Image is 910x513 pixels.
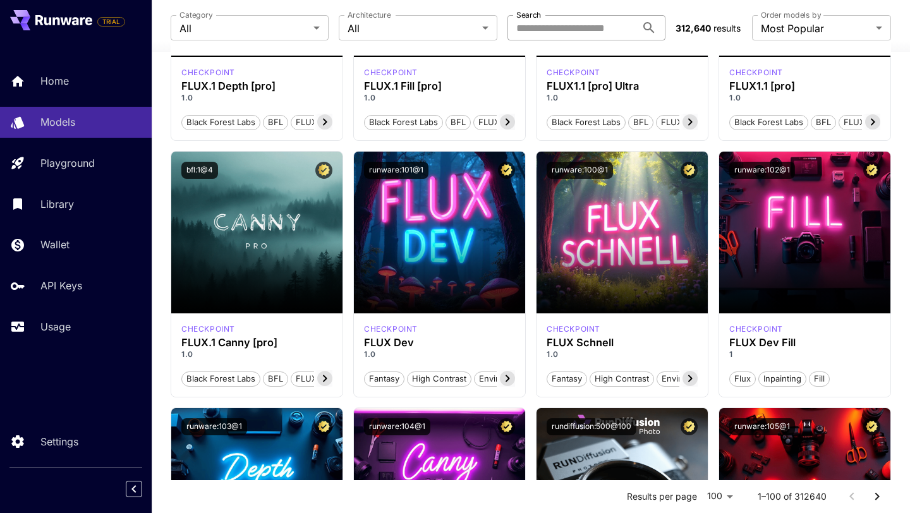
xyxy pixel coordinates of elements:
[181,67,235,78] div: fluxpro
[181,418,247,435] button: runware:103@1
[547,349,698,360] p: 1.0
[181,80,332,92] h3: FLUX.1 Depth [pro]
[40,319,71,334] p: Usage
[182,373,260,385] span: Black Forest Labs
[40,155,95,171] p: Playground
[365,116,442,129] span: Black Forest Labs
[547,370,587,387] button: Fantasy
[547,92,698,104] p: 1.0
[627,490,697,503] p: Results per page
[315,162,332,179] button: Certified Model – Vetted for best performance and includes a commercial license.
[729,80,880,92] h3: FLUX1.1 [pro]
[730,373,755,385] span: Flux
[729,114,808,130] button: Black Forest Labs
[179,21,308,36] span: All
[364,337,515,349] h3: FLUX Dev
[758,370,806,387] button: Inpainting
[730,116,808,129] span: Black Forest Labs
[291,116,375,129] span: FLUX.1 Depth [pro]
[348,9,391,20] label: Architecture
[408,373,471,385] span: High Contrast
[839,116,900,129] span: FLUX1.1 [pro]
[729,67,783,78] p: checkpoint
[547,323,600,335] p: checkpoint
[364,114,443,130] button: Black Forest Labs
[264,116,288,129] span: BFL
[590,373,653,385] span: High Contrast
[291,114,375,130] button: FLUX.1 Depth [pro]
[473,114,545,130] button: FLUX.1 Fill [pro]
[547,67,600,78] div: fluxultra
[729,162,795,179] button: runware:102@1
[863,418,880,435] button: Certified Model – Vetted for best performance and includes a commercial license.
[364,323,418,335] p: checkpoint
[181,162,218,179] button: bfl:1@4
[475,373,533,385] span: Environment
[590,370,654,387] button: High Contrast
[713,23,741,33] span: results
[681,162,698,179] button: Certified Model – Vetted for best performance and includes a commercial license.
[498,418,515,435] button: Certified Model – Vetted for best performance and includes a commercial license.
[516,9,541,20] label: Search
[135,478,152,500] div: Collapse sidebar
[810,373,829,385] span: Fill
[547,373,586,385] span: Fantasy
[364,418,430,435] button: runware:104@1
[547,80,698,92] div: FLUX1.1 [pro] Ultra
[729,323,783,335] p: checkpoint
[364,349,515,360] p: 1.0
[729,67,783,78] div: fluxpro
[863,162,880,179] button: Certified Model – Vetted for best performance and includes a commercial license.
[657,373,715,385] span: Environment
[629,116,653,129] span: BFL
[181,92,332,104] p: 1.0
[729,92,880,104] p: 1.0
[98,17,124,27] span: TRIAL
[656,114,739,130] button: FLUX1.1 [pro] Ultra
[407,370,471,387] button: High Contrast
[628,114,653,130] button: BFL
[729,337,880,349] h3: FLUX Dev Fill
[446,114,471,130] button: BFL
[758,490,827,503] p: 1–100 of 312640
[291,370,377,387] button: FLUX.1 Canny [pro]
[181,323,235,335] div: fluxpro
[40,434,78,449] p: Settings
[263,370,288,387] button: BFL
[759,373,806,385] span: Inpainting
[474,116,545,129] span: FLUX.1 Fill [pro]
[181,67,235,78] p: checkpoint
[547,114,626,130] button: Black Forest Labs
[97,14,125,29] span: Add your payment card to enable full platform functionality.
[702,487,737,505] div: 100
[547,337,698,349] h3: FLUX Schnell
[40,196,74,212] p: Library
[681,418,698,435] button: Certified Model – Vetted for best performance and includes a commercial license.
[729,323,783,335] div: FLUX.1 D
[365,373,404,385] span: Fantasy
[181,114,260,130] button: Black Forest Labs
[474,370,533,387] button: Environment
[181,349,332,360] p: 1.0
[364,67,418,78] p: checkpoint
[364,323,418,335] div: FLUX.1 D
[364,162,428,179] button: runware:101@1
[181,337,332,349] div: FLUX.1 Canny [pro]
[364,67,418,78] div: fluxpro
[811,116,835,129] span: BFL
[364,80,515,92] div: FLUX.1 Fill [pro]
[839,114,901,130] button: FLUX1.1 [pro]
[864,484,890,509] button: Go to next page
[40,114,75,130] p: Models
[547,162,613,179] button: runware:100@1
[181,323,235,335] p: checkpoint
[676,23,711,33] span: 312,640
[729,370,756,387] button: Flux
[498,162,515,179] button: Certified Model – Vetted for best performance and includes a commercial license.
[761,9,821,20] label: Order models by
